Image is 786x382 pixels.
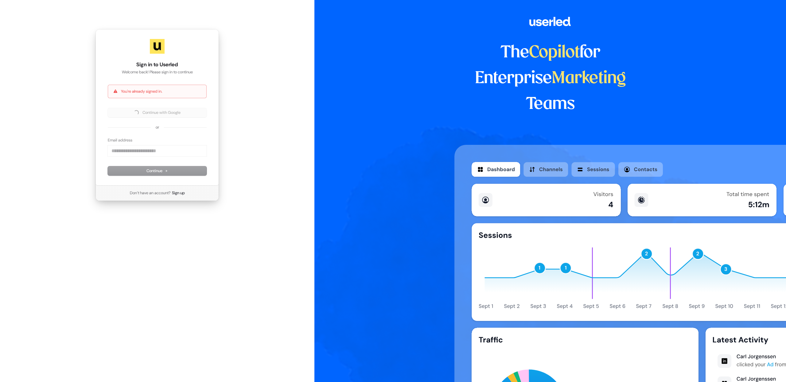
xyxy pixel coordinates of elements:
p: or [156,125,159,130]
span: Don’t have an account? [130,190,171,196]
h1: Sign in to Userled [108,61,207,68]
p: Welcome back! Please sign in to continue [108,69,207,75]
span: Copilot [529,45,580,61]
img: Userled [150,39,165,54]
h1: The for Enterprise Teams [454,40,646,117]
p: You're already signed in. [121,89,162,94]
span: Marketing [552,71,626,87]
a: Sign up [172,190,185,196]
